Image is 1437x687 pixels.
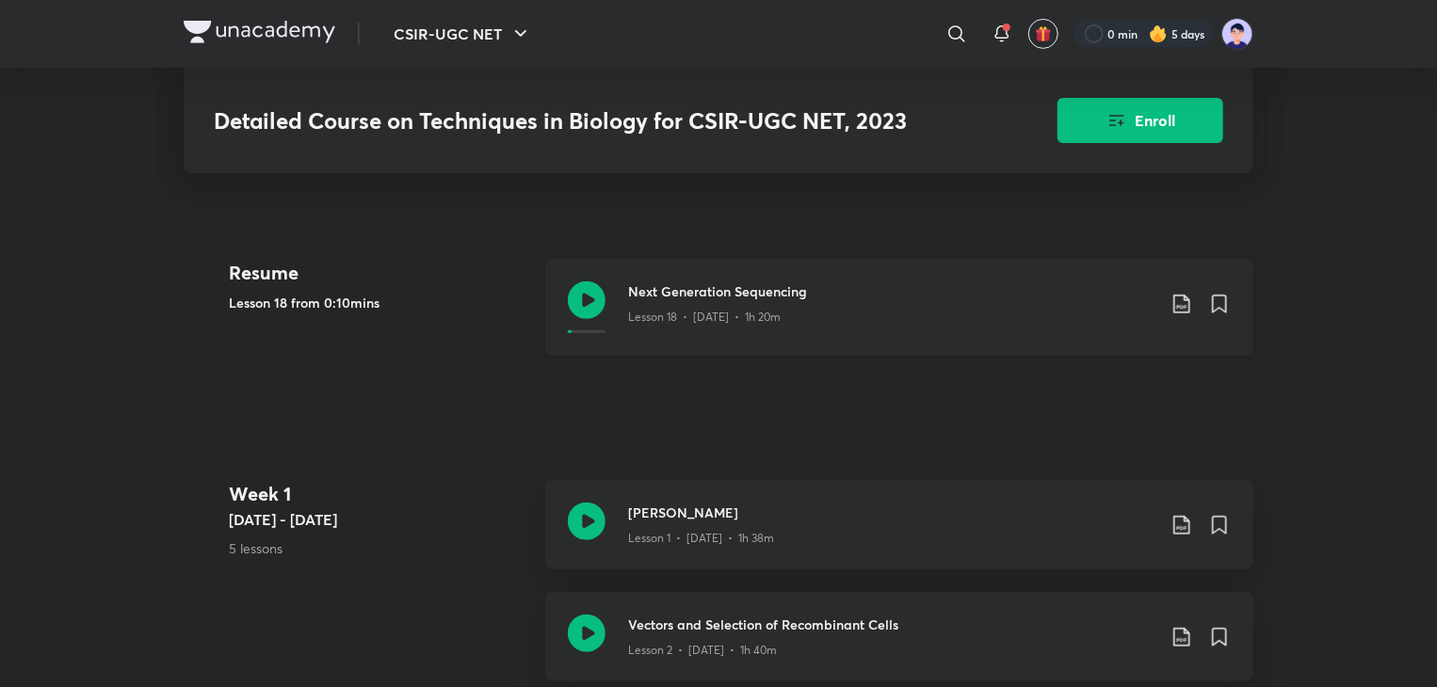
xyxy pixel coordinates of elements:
[1149,24,1168,43] img: streak
[545,480,1253,592] a: [PERSON_NAME]Lesson 1 • [DATE] • 1h 38m
[1028,19,1058,49] button: avatar
[628,309,781,326] p: Lesson 18 • [DATE] • 1h 20m
[628,530,774,547] p: Lesson 1 • [DATE] • 1h 38m
[229,259,530,287] h4: Resume
[229,293,530,312] h5: Lesson 18 from 0:10mins
[628,642,777,659] p: Lesson 2 • [DATE] • 1h 40m
[1221,18,1253,50] img: nidhi shreya
[229,508,530,531] h5: [DATE] - [DATE]
[628,615,1155,634] h3: Vectors and Selection of Recombinant Cells
[184,21,335,48] a: Company Logo
[382,15,543,53] button: CSIR-UGC NET
[628,503,1155,522] h3: [PERSON_NAME]
[628,281,1155,301] h3: Next Generation Sequencing
[545,259,1253,378] a: Next Generation SequencingLesson 18 • [DATE] • 1h 20m
[184,21,335,43] img: Company Logo
[214,107,951,135] h3: Detailed Course on Techniques in Biology for CSIR-UGC NET, 2023
[1058,98,1223,143] button: Enroll
[229,480,530,508] h4: Week 1
[229,538,530,558] p: 5 lessons
[1035,25,1052,42] img: avatar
